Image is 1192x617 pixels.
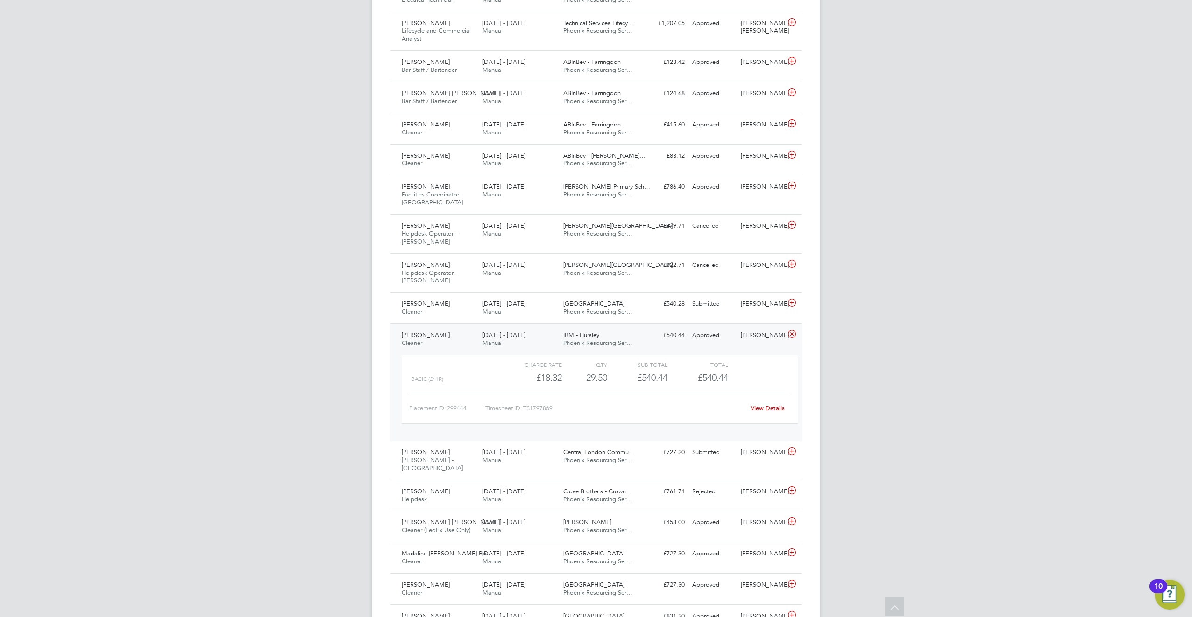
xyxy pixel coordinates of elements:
[688,117,737,133] div: Approved
[563,526,632,534] span: Phoenix Resourcing Ser…
[482,269,503,277] span: Manual
[737,445,786,460] div: [PERSON_NAME]
[482,58,525,66] span: [DATE] - [DATE]
[402,549,494,557] span: Madalina [PERSON_NAME] Bot…
[737,546,786,561] div: [PERSON_NAME]
[563,97,632,105] span: Phoenix Resourcing Ser…
[563,331,599,339] span: IBM - Hursley
[502,359,562,370] div: Charge rate
[563,27,632,35] span: Phoenix Resourcing Ser…
[402,495,427,503] span: Helpdesk
[482,581,525,589] span: [DATE] - [DATE]
[402,581,450,589] span: [PERSON_NAME]
[563,261,673,269] span: [PERSON_NAME][GEOGRAPHIC_DATA]
[607,359,667,370] div: Sub Total
[737,179,786,195] div: [PERSON_NAME]
[1154,586,1163,598] div: 10
[640,484,688,499] div: £761.71
[482,549,525,557] span: [DATE] - [DATE]
[482,526,503,534] span: Manual
[640,258,688,273] div: £822.71
[640,515,688,530] div: £458.00
[562,359,607,370] div: QTY
[482,487,525,495] span: [DATE] - [DATE]
[402,19,450,27] span: [PERSON_NAME]
[640,328,688,343] div: £540.44
[402,308,422,316] span: Cleaner
[402,152,450,160] span: [PERSON_NAME]
[607,370,667,386] div: £540.44
[402,557,422,565] span: Cleaner
[482,182,525,190] span: [DATE] - [DATE]
[1155,580,1185,610] button: Open Resource Center, 10 new notifications
[402,97,457,105] span: Bar Staff / Bartender
[688,55,737,70] div: Approved
[402,526,470,534] span: Cleaner (FedEx Use Only)
[482,120,525,128] span: [DATE] - [DATE]
[737,148,786,164] div: [PERSON_NAME]
[737,484,786,499] div: [PERSON_NAME]
[482,495,503,503] span: Manual
[563,518,611,526] span: [PERSON_NAME]
[688,515,737,530] div: Approved
[402,589,422,596] span: Cleaner
[402,66,457,74] span: Bar Staff / Bartender
[482,152,525,160] span: [DATE] - [DATE]
[737,258,786,273] div: [PERSON_NAME]
[482,89,525,97] span: [DATE] - [DATE]
[640,148,688,164] div: £83.12
[402,456,463,472] span: [PERSON_NAME] - [GEOGRAPHIC_DATA]
[563,487,632,495] span: Close Brothers - Crown…
[751,404,785,412] a: View Details
[563,456,632,464] span: Phoenix Resourcing Ser…
[482,308,503,316] span: Manual
[737,117,786,133] div: [PERSON_NAME]
[688,577,737,593] div: Approved
[485,401,745,416] div: Timesheet ID: TS1797869
[482,589,503,596] span: Manual
[563,269,632,277] span: Phoenix Resourcing Ser…
[563,308,632,316] span: Phoenix Resourcing Ser…
[640,546,688,561] div: £727.30
[563,589,632,596] span: Phoenix Resourcing Ser…
[688,179,737,195] div: Approved
[482,339,503,347] span: Manual
[563,339,632,347] span: Phoenix Resourcing Ser…
[563,159,632,167] span: Phoenix Resourcing Ser…
[402,182,450,190] span: [PERSON_NAME]
[482,300,525,308] span: [DATE] - [DATE]
[563,182,650,190] span: [PERSON_NAME] Primary Sch…
[563,89,621,97] span: ABInBev - Farringdon
[482,66,503,74] span: Manual
[737,577,786,593] div: [PERSON_NAME]
[563,495,632,503] span: Phoenix Resourcing Ser…
[482,448,525,456] span: [DATE] - [DATE]
[563,557,632,565] span: Phoenix Resourcing Ser…
[402,190,463,206] span: Facilities Coordinator - [GEOGRAPHIC_DATA]
[482,222,525,230] span: [DATE] - [DATE]
[402,448,450,456] span: [PERSON_NAME]
[402,487,450,495] span: [PERSON_NAME]
[482,456,503,464] span: Manual
[402,261,450,269] span: [PERSON_NAME]
[563,58,621,66] span: ABInBev - Farringdon
[563,230,632,238] span: Phoenix Resourcing Ser…
[737,16,786,39] div: [PERSON_NAME] [PERSON_NAME]
[563,549,624,557] span: [GEOGRAPHIC_DATA]
[482,97,503,105] span: Manual
[640,55,688,70] div: £123.42
[502,370,562,386] div: £18.32
[482,557,503,565] span: Manual
[640,16,688,31] div: £1,207.05
[563,19,634,27] span: Technical Services Lifecy…
[688,218,737,234] div: Cancelled
[563,66,632,74] span: Phoenix Resourcing Ser…
[688,86,737,101] div: Approved
[563,128,632,136] span: Phoenix Resourcing Ser…
[402,120,450,128] span: [PERSON_NAME]
[737,515,786,530] div: [PERSON_NAME]
[640,117,688,133] div: £415.60
[563,120,621,128] span: ABInBev - Farringdon
[402,339,422,347] span: Cleaner
[402,331,450,339] span: [PERSON_NAME]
